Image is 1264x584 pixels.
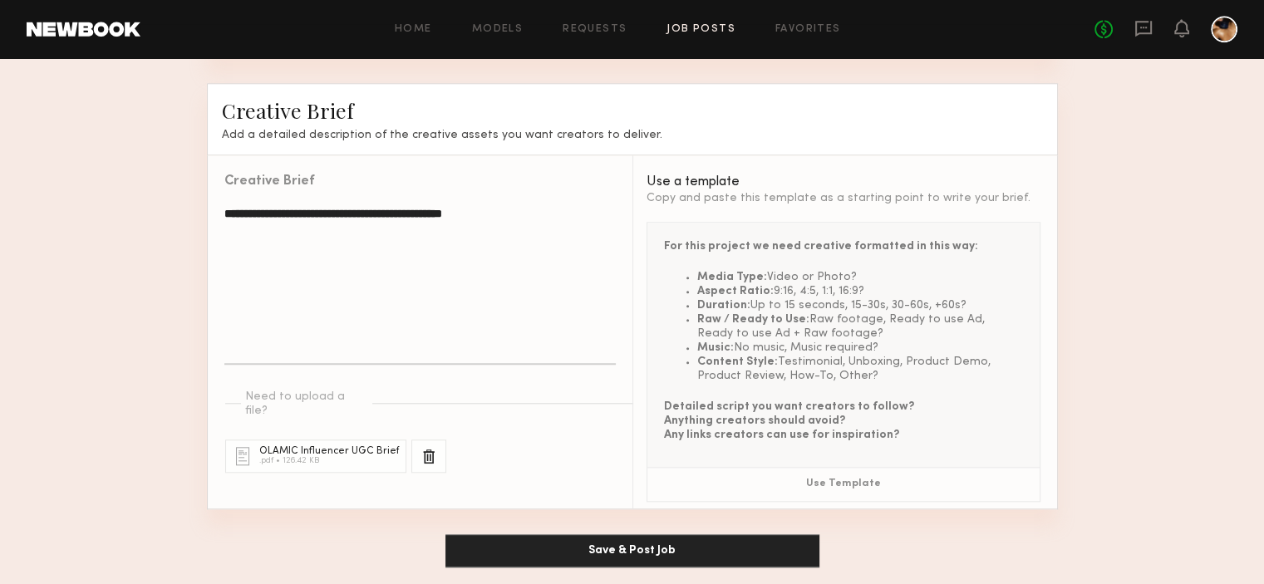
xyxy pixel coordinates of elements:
[259,457,273,465] div: .pdf
[259,446,399,457] div: OLAMIC Influencer UGC Brief
[283,457,319,465] div: 126.42 KB
[647,175,1040,189] div: Use a template
[775,24,841,35] a: Favorites
[697,356,778,367] span: Content Style:
[697,300,750,311] span: Duration:
[697,298,1023,312] li: Up to 15 seconds, 15-30s, 30-60s, +60s?
[563,24,627,35] a: Requests
[647,468,1040,501] button: Use Template
[697,312,1023,341] li: Raw footage, Ready to use Ad, Ready to use Ad + Raw footage?
[276,457,280,465] div: •
[664,239,1023,253] div: For this project we need creative formatted in this way:
[222,96,354,124] span: Creative Brief
[666,24,735,35] a: Job Posts
[245,390,368,419] div: Need to upload a file?
[395,24,432,35] a: Home
[697,286,774,297] span: Aspect Ratio:
[697,341,1023,355] li: No music, Music required?
[697,272,767,282] span: Media Type:
[224,175,314,189] div: Creative Brief
[472,24,523,35] a: Models
[222,128,1043,142] h3: Add a detailed description of the creative assets you want creators to deliver.
[445,534,819,567] button: Save & Post Job
[647,191,1040,205] div: Copy and paste this template as a starting point to write your brief.
[664,400,1023,442] p: Detailed script you want creators to follow? Anything creators should avoid? Any links creators c...
[697,342,734,353] span: Music:
[697,314,809,325] span: Raw / Ready to Use:
[697,270,1023,284] li: Video or Photo?
[697,284,1023,298] li: 9:16, 4:5, 1:1, 16:9?
[697,355,1023,383] li: Testimonial, Unboxing, Product Demo, Product Review, How-To, Other?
